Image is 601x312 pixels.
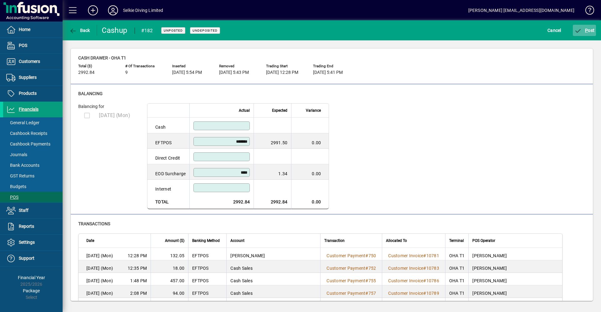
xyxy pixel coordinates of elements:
td: [PERSON_NAME] [226,248,320,260]
span: 2992.84 [78,70,95,75]
button: Add [83,5,103,16]
td: EFTPOS [188,285,226,298]
span: Reports [19,224,34,229]
span: Customer Payment [326,291,365,296]
a: General Ledger [3,117,63,128]
span: [DATE] 5:43 PM [219,70,249,75]
span: Inserted [172,64,210,68]
span: 752 [368,266,376,271]
td: EFTPOS [188,260,226,273]
span: Total ($) [78,64,116,68]
a: Customer Invoice#10783 [386,265,441,272]
div: #182 [141,26,153,36]
td: 0.00 [291,133,329,149]
td: 1299.00 [151,298,188,310]
span: Variance [306,107,321,114]
span: 757 [368,291,376,296]
span: Package [23,288,40,293]
button: Profile [103,5,123,16]
td: 2992.84 [254,195,291,209]
span: # [365,291,368,296]
td: 132.05 [151,248,188,260]
span: Budgets [6,184,26,189]
span: Support [19,256,34,261]
div: Balancing for [78,103,141,110]
div: Cashup [102,25,128,35]
span: ost [574,28,595,33]
span: [DATE] (Mon) [86,253,113,259]
a: GST Returns [3,171,63,181]
span: Expected [272,107,287,114]
a: Knowledge Base [581,1,593,22]
td: Direct Credit [147,149,189,164]
button: Cancel [546,25,563,36]
td: [PERSON_NAME] [468,248,562,260]
span: GST Returns [6,173,34,178]
button: Post [573,25,596,36]
span: P [585,28,588,33]
span: [DATE] 12:28 PM [266,70,298,75]
span: Customer Invoice [388,266,423,271]
td: 1.34 [254,164,291,180]
span: 755 [368,278,376,283]
span: 10786 [426,278,439,283]
a: POS [3,192,63,202]
span: Removed [219,64,257,68]
span: Account [230,237,244,244]
td: EFTPOS [188,273,226,285]
span: Transactions [78,221,110,226]
span: POS Operator [472,237,495,244]
td: Cash Sales [226,273,320,285]
td: Internet [147,180,189,195]
span: Staff [19,208,28,213]
span: Cashbook Receipts [6,131,47,136]
span: Customers [19,59,40,64]
span: Customer Payment [326,253,365,258]
span: Settings [19,240,35,245]
td: Cash Sales [226,285,320,298]
span: Trading end [313,64,351,68]
a: POS [3,38,63,54]
span: Suppliers [19,75,37,80]
a: Customer Payment#750 [324,252,378,259]
span: Financial Year [18,275,45,280]
span: Customer Invoice [388,278,423,283]
a: Support [3,251,63,266]
span: 1:48 PM [130,278,147,284]
span: Customer Payment [326,266,365,271]
td: 18.00 [151,260,188,273]
span: # of Transactions [125,64,163,68]
span: [DATE] 5:54 PM [172,70,202,75]
a: Cashbook Payments [3,139,63,149]
td: Total [147,195,189,209]
span: Terminal [449,237,464,244]
a: Bank Accounts [3,160,63,171]
span: Cashbook Payments [6,141,50,146]
span: [DATE] (Mon) [86,290,113,296]
span: Unposted [164,28,183,33]
td: 0.00 [291,195,329,209]
span: 10781 [426,253,439,258]
span: Products [19,91,37,96]
span: POS [6,195,18,200]
a: Customer Payment#755 [324,277,378,284]
a: Journals [3,149,63,160]
span: 10789 [426,291,439,296]
a: Settings [3,235,63,250]
span: Balancing [78,91,103,96]
a: Budgets [3,181,63,192]
a: Customer Payment#757 [324,290,378,297]
a: Cashbook Receipts [3,128,63,139]
td: EFTPOS [188,298,226,310]
span: 12:28 PM [128,253,147,259]
td: 2991.50 [254,133,291,149]
span: [DATE] 5:41 PM [313,70,343,75]
span: Trading start [266,64,304,68]
td: [PERSON_NAME] [468,260,562,273]
a: Customer Invoice#10786 [386,277,441,284]
span: [DATE] (Mon) [86,278,113,284]
span: Back [69,28,90,33]
span: [DATE] (Mon) [99,112,130,118]
span: Date [86,237,94,244]
span: Customer Invoice [388,253,423,258]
